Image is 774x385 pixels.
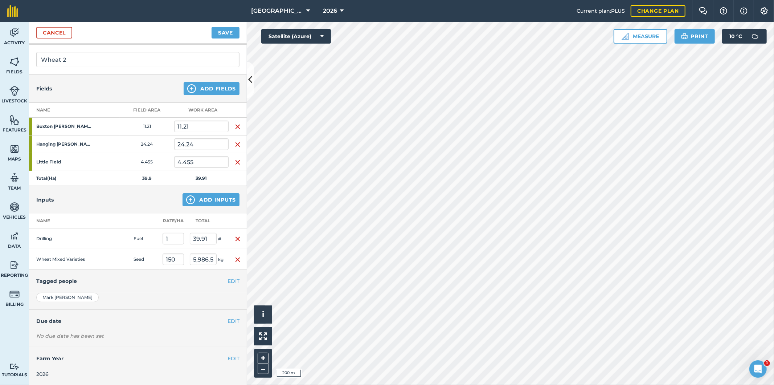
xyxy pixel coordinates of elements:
[729,29,742,44] span: 10 ° C
[228,354,239,362] button: EDIT
[740,7,748,15] img: svg+xml;base64,PHN2ZyB4bWxucz0iaHR0cDovL3d3dy53My5vcmcvMjAwMC9zdmciIHdpZHRoPSIxNyIgaGVpZ2h0PSIxNy...
[9,143,20,154] img: svg+xml;base64,PHN2ZyB4bWxucz0iaHR0cDovL3d3dy53My5vcmcvMjAwMC9zdmciIHdpZHRoPSI1NiIgaGVpZ2h0PSI2MC...
[699,7,708,15] img: Two speech bubbles overlapping with the left bubble in the forefront
[120,103,174,118] th: Field Area
[251,7,304,15] span: [GEOGRAPHIC_DATA]
[323,7,337,15] span: 2026
[196,175,207,181] strong: 39.91
[259,332,267,340] img: Four arrows, one pointing top left, one top right, one bottom right and the last bottom left
[36,293,99,302] div: Mark [PERSON_NAME]
[183,193,239,206] button: Add Inputs
[29,228,102,249] td: Drilling
[36,85,52,93] h4: Fields
[722,29,767,44] button: 10 °C
[631,5,685,17] a: Change plan
[160,214,187,228] th: Rate/ Ha
[120,118,174,135] td: 11.21
[254,305,272,324] button: i
[29,103,120,118] th: Name
[228,277,239,285] button: EDIT
[131,249,160,270] td: Seed
[36,141,93,147] strong: Hanging [PERSON_NAME] - Driveway
[187,249,229,270] td: kg
[36,332,239,340] div: No due date has been set
[9,231,20,242] img: svg+xml;base64,PD94bWwgdmVyc2lvbj0iMS4wIiBlbmNvZGluZz0idXRmLTgiPz4KPCEtLSBHZW5lcmF0b3I6IEFkb2JlIE...
[184,82,239,95] button: Add Fields
[261,29,331,44] button: Satellite (Azure)
[187,214,229,228] th: Total
[120,153,174,171] td: 4.455
[9,114,20,125] img: svg+xml;base64,PHN2ZyB4bWxucz0iaHR0cDovL3d3dy53My5vcmcvMjAwMC9zdmciIHdpZHRoPSI1NiIgaGVpZ2h0PSI2MC...
[187,228,229,249] td: #
[9,260,20,271] img: svg+xml;base64,PD94bWwgdmVyc2lvbj0iMS4wIiBlbmNvZGluZz0idXRmLTgiPz4KPCEtLSBHZW5lcmF0b3I6IEFkb2JlIE...
[36,123,93,129] strong: Boxton [PERSON_NAME] - A
[36,159,93,165] strong: Little Field
[29,249,102,270] td: Wheat Mixed Varieties
[9,27,20,38] img: svg+xml;base64,PD94bWwgdmVyc2lvbj0iMS4wIiBlbmNvZGluZz0idXRmLTgiPz4KPCEtLSBHZW5lcmF0b3I6IEFkb2JlIE...
[120,135,174,153] td: 24.24
[675,29,715,44] button: Print
[262,310,264,319] span: i
[36,196,54,204] h4: Inputs
[9,173,20,183] img: svg+xml;base64,PD94bWwgdmVyc2lvbj0iMS4wIiBlbmNvZGluZz0idXRmLTgiPz4KPCEtLSBHZW5lcmF0b3I6IEFkb2JlIE...
[9,85,20,96] img: svg+xml;base64,PD94bWwgdmVyc2lvbj0iMS4wIiBlbmNvZGluZz0idXRmLTgiPz4KPCEtLSBHZW5lcmF0b3I6IEFkb2JlIE...
[764,360,770,366] span: 1
[36,370,239,378] div: 2026
[36,354,239,362] h4: Farm Year
[749,360,767,378] iframe: Intercom live chat
[235,158,241,167] img: svg+xml;base64,PHN2ZyB4bWxucz0iaHR0cDovL3d3dy53My5vcmcvMjAwMC9zdmciIHdpZHRoPSIxNiIgaGVpZ2h0PSIyNC...
[235,140,241,149] img: svg+xml;base64,PHN2ZyB4bWxucz0iaHR0cDovL3d3dy53My5vcmcvMjAwMC9zdmciIHdpZHRoPSIxNiIgaGVpZ2h0PSIyNC...
[36,175,56,181] strong: Total ( Ha )
[235,255,241,264] img: svg+xml;base64,PHN2ZyB4bWxucz0iaHR0cDovL3d3dy53My5vcmcvMjAwMC9zdmciIHdpZHRoPSIxNiIgaGVpZ2h0PSIyNC...
[9,363,20,370] img: svg+xml;base64,PD94bWwgdmVyc2lvbj0iMS4wIiBlbmNvZGluZz0idXRmLTgiPz4KPCEtLSBHZW5lcmF0b3I6IEFkb2JlIE...
[760,7,769,15] img: A cog icon
[36,27,72,38] a: Cancel
[187,84,196,93] img: svg+xml;base64,PHN2ZyB4bWxucz0iaHR0cDovL3d3dy53My5vcmcvMjAwMC9zdmciIHdpZHRoPSIxNCIgaGVpZ2h0PSIyNC...
[614,29,667,44] button: Measure
[7,5,18,17] img: fieldmargin Logo
[29,214,102,228] th: Name
[235,122,241,131] img: svg+xml;base64,PHN2ZyB4bWxucz0iaHR0cDovL3d3dy53My5vcmcvMjAwMC9zdmciIHdpZHRoPSIxNiIgaGVpZ2h0PSIyNC...
[235,235,241,243] img: svg+xml;base64,PHN2ZyB4bWxucz0iaHR0cDovL3d3dy53My5vcmcvMjAwMC9zdmciIHdpZHRoPSIxNiIgaGVpZ2h0PSIyNC...
[719,7,728,15] img: A question mark icon
[681,32,688,41] img: svg+xml;base64,PHN2ZyB4bWxucz0iaHR0cDovL3d3dy53My5vcmcvMjAwMC9zdmciIHdpZHRoPSIxOSIgaGVpZ2h0PSIyNC...
[174,103,229,118] th: Work area
[622,33,629,40] img: Ruler icon
[36,277,239,285] h4: Tagged people
[748,29,762,44] img: svg+xml;base64,PD94bWwgdmVyc2lvbj0iMS4wIiBlbmNvZGluZz0idXRmLTgiPz4KPCEtLSBHZW5lcmF0b3I6IEFkb2JlIE...
[9,289,20,300] img: svg+xml;base64,PD94bWwgdmVyc2lvbj0iMS4wIiBlbmNvZGluZz0idXRmLTgiPz4KPCEtLSBHZW5lcmF0b3I6IEFkb2JlIE...
[258,364,269,374] button: –
[9,56,20,67] img: svg+xml;base64,PHN2ZyB4bWxucz0iaHR0cDovL3d3dy53My5vcmcvMjAwMC9zdmciIHdpZHRoPSI1NiIgaGVpZ2h0PSI2MC...
[131,228,160,249] td: Fuel
[577,7,625,15] span: Current plan : PLUS
[258,353,269,364] button: +
[186,195,195,204] img: svg+xml;base64,PHN2ZyB4bWxucz0iaHR0cDovL3d3dy53My5vcmcvMjAwMC9zdmciIHdpZHRoPSIxNCIgaGVpZ2h0PSIyNC...
[36,52,239,67] input: What needs doing?
[142,175,152,181] strong: 39.9
[36,317,239,325] h4: Due date
[9,202,20,212] img: svg+xml;base64,PD94bWwgdmVyc2lvbj0iMS4wIiBlbmNvZGluZz0idXRmLTgiPz4KPCEtLSBHZW5lcmF0b3I6IEFkb2JlIE...
[212,27,239,38] button: Save
[228,317,239,325] button: EDIT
